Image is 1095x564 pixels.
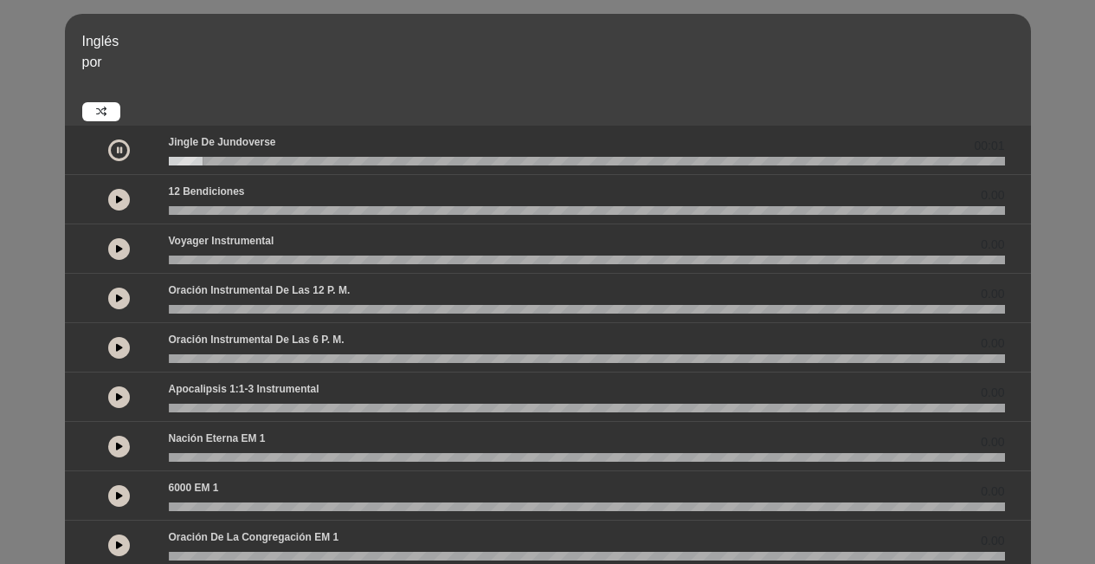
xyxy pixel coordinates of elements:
[169,136,276,148] font: Jingle de Jundoverse
[981,287,1004,301] font: 0.00
[169,235,274,247] font: Voyager Instrumental
[169,383,319,395] font: Apocalipsis 1:1-3 Instrumental
[169,432,266,444] font: Nación Eterna EM 1
[981,435,1004,449] font: 0.00
[981,484,1004,498] font: 0.00
[981,336,1004,350] font: 0.00
[981,386,1004,399] font: 0.00
[169,334,345,346] font: Oración instrumental de las 6 p. m.
[82,55,102,69] font: por
[974,137,1004,155] span: 00:01
[981,237,1004,251] font: 0.00
[169,482,219,494] font: 6000 EM 1
[981,188,1004,202] font: 0.00
[82,34,119,49] font: Inglés
[169,531,339,543] font: Oración de la congregación EM 1
[169,185,245,198] font: 12 bendiciones
[981,534,1004,548] font: 0.00
[169,284,351,296] font: Oración instrumental de las 12 p. m.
